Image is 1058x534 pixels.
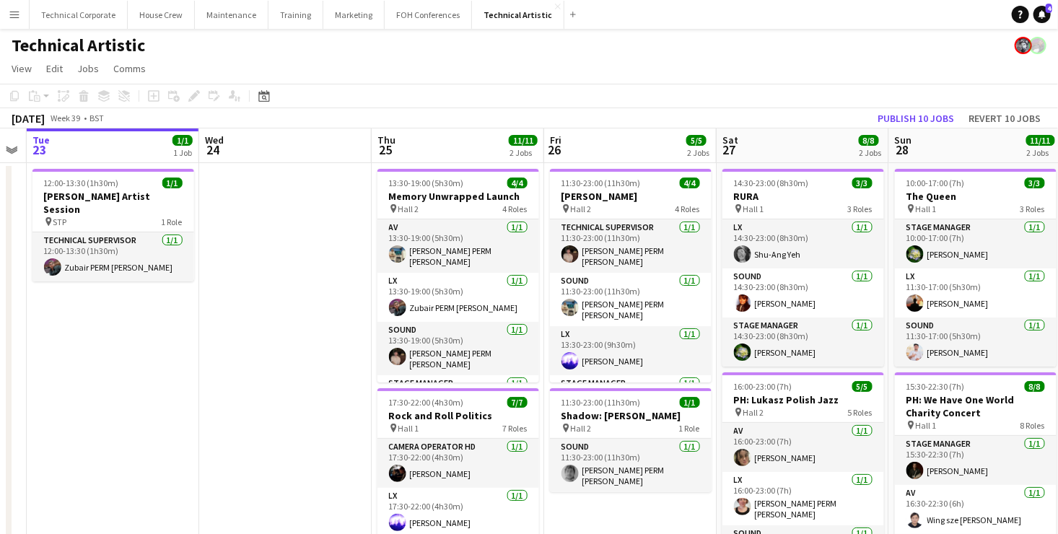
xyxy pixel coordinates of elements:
[32,232,194,281] app-card-role: Technical Supervisor1/112:00-13:30 (1h30m)Zubair PERM [PERSON_NAME]
[963,109,1046,128] button: Revert 10 jobs
[398,203,419,214] span: Hall 2
[173,147,192,158] div: 1 Job
[852,381,873,392] span: 5/5
[1020,203,1045,214] span: 3 Roles
[1025,381,1045,392] span: 8/8
[12,111,45,126] div: [DATE]
[895,318,1057,367] app-card-role: Sound1/111:30-17:00 (5h30m)[PERSON_NAME]
[895,169,1057,367] app-job-card: 10:00-17:00 (7h)3/3The Queen Hall 13 RolesStage Manager1/110:00-17:00 (7h)[PERSON_NAME]LX1/111:30...
[1029,37,1046,54] app-user-avatar: Zubair PERM Dhalla
[377,375,539,424] app-card-role: Stage Manager1/1
[377,219,539,273] app-card-role: AV1/113:30-19:00 (5h30m)[PERSON_NAME] PERM [PERSON_NAME]
[679,423,700,434] span: 1 Role
[895,485,1057,534] app-card-role: AV1/116:30-22:30 (6h)Wing sze [PERSON_NAME]
[720,141,738,158] span: 27
[906,381,965,392] span: 15:30-22:30 (7h)
[916,203,937,214] span: Hall 1
[1020,420,1045,431] span: 8 Roles
[1027,147,1054,158] div: 2 Jobs
[32,190,194,216] h3: [PERSON_NAME] Artist Session
[503,423,528,434] span: 7 Roles
[561,178,641,188] span: 11:30-23:00 (11h30m)
[895,219,1057,268] app-card-role: Stage Manager1/110:00-17:00 (7h)[PERSON_NAME]
[44,178,119,188] span: 12:00-13:30 (1h30m)
[906,178,965,188] span: 10:00-17:00 (7h)
[680,178,700,188] span: 4/4
[32,169,194,281] app-job-card: 12:00-13:30 (1h30m)1/1[PERSON_NAME] Artist Session STP1 RoleTechnical Supervisor1/112:00-13:30 (1...
[734,381,792,392] span: 16:00-23:00 (7h)
[203,141,224,158] span: 24
[375,141,395,158] span: 25
[722,268,884,318] app-card-role: Sound1/114:30-23:00 (8h30m)[PERSON_NAME]
[40,59,69,78] a: Edit
[852,178,873,188] span: 3/3
[722,219,884,268] app-card-role: LX1/114:30-23:00 (8h30m)Shu-Ang Yeh
[503,203,528,214] span: 4 Roles
[510,147,537,158] div: 2 Jobs
[895,133,912,146] span: Sun
[389,397,464,408] span: 17:30-22:00 (4h30m)
[507,397,528,408] span: 7/7
[472,1,564,29] button: Technical Artistic
[108,59,152,78] a: Comms
[377,409,539,422] h3: Rock and Roll Politics
[916,420,937,431] span: Hall 1
[722,318,884,367] app-card-role: Stage Manager1/114:30-23:00 (8h30m)[PERSON_NAME]
[550,133,561,146] span: Fri
[53,216,67,227] span: STP
[743,407,764,418] span: Hall 2
[571,423,592,434] span: Hall 2
[550,219,712,273] app-card-role: Technical Supervisor1/111:30-23:00 (11h30m)[PERSON_NAME] PERM [PERSON_NAME]
[893,141,912,158] span: 28
[46,62,63,75] span: Edit
[550,169,712,382] app-job-card: 11:30-23:00 (11h30m)4/4[PERSON_NAME] Hall 24 RolesTechnical Supervisor1/111:30-23:00 (11h30m)[PER...
[548,141,561,158] span: 26
[1015,37,1032,54] app-user-avatar: Krisztian PERM Vass
[722,133,738,146] span: Sat
[377,169,539,382] app-job-card: 13:30-19:00 (5h30m)4/4Memory Unwrapped Launch Hall 24 RolesAV1/113:30-19:00 (5h30m)[PERSON_NAME] ...
[895,436,1057,485] app-card-role: Stage Manager1/115:30-22:30 (7h)[PERSON_NAME]
[895,393,1057,419] h3: PH: We Have One World Charity Concert
[1025,178,1045,188] span: 3/3
[550,388,712,492] app-job-card: 11:30-23:00 (11h30m)1/1Shadow: [PERSON_NAME] Hall 21 RoleSound1/111:30-23:00 (11h30m)[PERSON_NAME...
[561,397,641,408] span: 11:30-23:00 (11h30m)
[377,273,539,322] app-card-role: LX1/113:30-19:00 (5h30m)Zubair PERM [PERSON_NAME]
[30,141,50,158] span: 23
[872,109,960,128] button: Publish 10 jobs
[848,407,873,418] span: 5 Roles
[205,133,224,146] span: Wed
[895,268,1057,318] app-card-role: LX1/111:30-17:00 (5h30m)[PERSON_NAME]
[550,439,712,492] app-card-role: Sound1/111:30-23:00 (11h30m)[PERSON_NAME] PERM [PERSON_NAME]
[550,326,712,375] app-card-role: LX1/113:30-23:00 (9h30m)[PERSON_NAME]
[743,203,764,214] span: Hall 1
[12,35,145,56] h1: Technical Artistic
[722,393,884,406] h3: PH: Lukasz Polish Jazz
[172,135,193,146] span: 1/1
[507,178,528,188] span: 4/4
[1046,4,1052,13] span: 4
[550,375,712,424] app-card-role: Stage Manager1/1
[6,59,38,78] a: View
[722,169,884,367] app-job-card: 14:30-23:00 (8h30m)3/3RURA Hall 13 RolesLX1/114:30-23:00 (8h30m)Shu-Ang YehSound1/114:30-23:00 (8...
[722,423,884,472] app-card-role: AV1/116:00-23:00 (7h)[PERSON_NAME]
[398,423,419,434] span: Hall 1
[128,1,195,29] button: House Crew
[1026,135,1055,146] span: 11/11
[377,190,539,203] h3: Memory Unwrapped Launch
[722,472,884,525] app-card-role: LX1/116:00-23:00 (7h)[PERSON_NAME] PERM [PERSON_NAME]
[550,409,712,422] h3: Shadow: [PERSON_NAME]
[389,178,464,188] span: 13:30-19:00 (5h30m)
[550,190,712,203] h3: [PERSON_NAME]
[686,135,707,146] span: 5/5
[377,133,395,146] span: Thu
[680,397,700,408] span: 1/1
[385,1,472,29] button: FOH Conferences
[71,59,105,78] a: Jobs
[162,216,183,227] span: 1 Role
